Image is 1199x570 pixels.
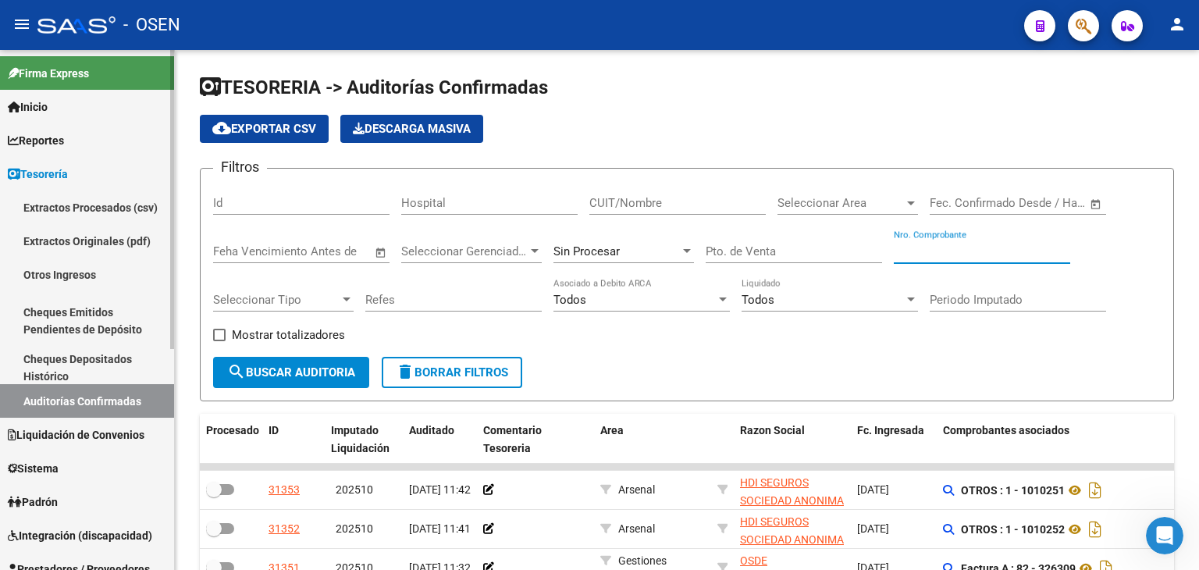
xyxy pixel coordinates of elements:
button: Descarga Masiva [340,115,483,143]
div: - 30500017011 [740,513,845,546]
span: Comentario Tesoreria [483,424,542,454]
button: Open calendar [372,244,390,262]
span: Integración (discapacidad) [8,527,152,544]
mat-icon: delete [396,362,414,381]
span: Sin Procesar [553,244,620,258]
button: Buscar Auditoria [213,357,369,388]
datatable-header-cell: Auditado [403,414,477,465]
span: Imputado Liquidación [331,424,390,454]
datatable-header-cell: Imputado Liquidación [325,414,403,465]
span: Arsenal [618,483,655,496]
span: - OSEN [123,8,180,42]
button: Open calendar [1087,195,1105,213]
span: Seleccionar Tipo [213,293,340,307]
span: Firma Express [8,65,89,82]
datatable-header-cell: Procesado [200,414,262,465]
span: Exportar CSV [212,122,316,136]
i: Descargar documento [1085,517,1105,542]
span: Padrón [8,493,58,511]
span: Area [600,424,624,436]
span: 202510 [336,483,373,496]
datatable-header-cell: Comentario Tesoreria [477,414,594,465]
span: Seleccionar Area [777,196,904,210]
span: Buscar Auditoria [227,365,355,379]
h3: Filtros [213,156,267,178]
div: - 30500017011 [740,474,845,507]
span: Razon Social [740,424,805,436]
div: 31352 [269,520,300,538]
datatable-header-cell: Comprobantes asociados [937,414,1171,465]
span: Reportes [8,132,64,149]
span: Todos [553,293,586,307]
span: Procesado [206,424,259,436]
mat-icon: menu [12,15,31,34]
span: Auditado [409,424,454,436]
mat-icon: person [1168,15,1187,34]
span: HDI SEGUROS SOCIEDAD ANONIMA [740,515,844,546]
span: [DATE] [857,483,889,496]
span: 202510 [336,522,373,535]
span: Mostrar totalizadores [232,326,345,344]
span: [DATE] 11:41 [409,522,471,535]
mat-icon: search [227,362,246,381]
span: Comprobantes asociados [943,424,1069,436]
span: Sistema [8,460,59,477]
iframe: Intercom live chat [1146,517,1183,554]
datatable-header-cell: Area [594,414,711,465]
datatable-header-cell: Razon Social [734,414,851,465]
span: Borrar Filtros [396,365,508,379]
span: Arsenal [618,522,655,535]
span: Fc. Ingresada [857,424,924,436]
datatable-header-cell: ID [262,414,325,465]
strong: OTROS : 1 - 1010252 [961,523,1065,536]
mat-icon: cloud_download [212,119,231,137]
span: Seleccionar Gerenciador [401,244,528,258]
span: Liquidación de Convenios [8,426,144,444]
span: Todos [742,293,774,307]
span: [DATE] 11:42 [409,483,471,496]
div: 31353 [269,481,300,499]
span: [DATE] [857,522,889,535]
span: HDI SEGUROS SOCIEDAD ANONIMA [740,476,844,507]
strong: OTROS : 1 - 1010251 [961,484,1065,497]
app-download-masive: Descarga masiva de comprobantes (adjuntos) [340,115,483,143]
span: ID [269,424,279,436]
datatable-header-cell: Fc. Ingresada [851,414,937,465]
span: Inicio [8,98,48,116]
input: Fecha inicio [930,196,993,210]
button: Borrar Filtros [382,357,522,388]
span: Descarga Masiva [353,122,471,136]
span: Tesorería [8,166,68,183]
input: Fecha fin [1007,196,1083,210]
button: Exportar CSV [200,115,329,143]
i: Descargar documento [1085,478,1105,503]
span: TESORERIA -> Auditorías Confirmadas [200,77,548,98]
